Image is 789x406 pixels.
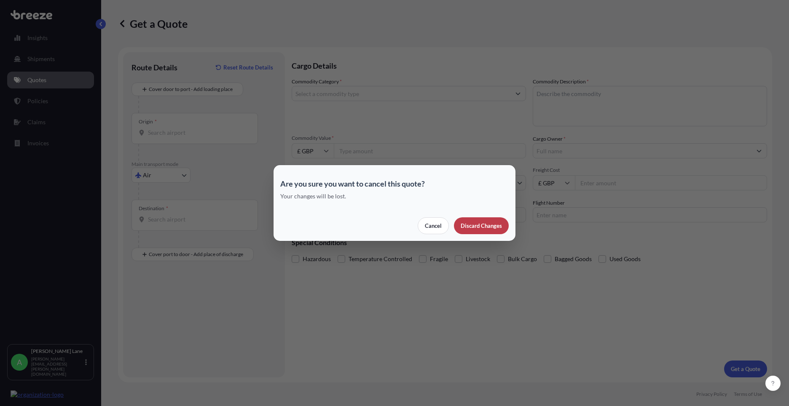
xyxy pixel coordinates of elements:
button: Cancel [418,217,449,234]
p: Are you sure you want to cancel this quote? [280,179,509,189]
p: Your changes will be lost. [280,192,509,200]
p: Discard Changes [461,222,502,230]
p: Cancel [425,222,442,230]
button: Discard Changes [454,217,509,234]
